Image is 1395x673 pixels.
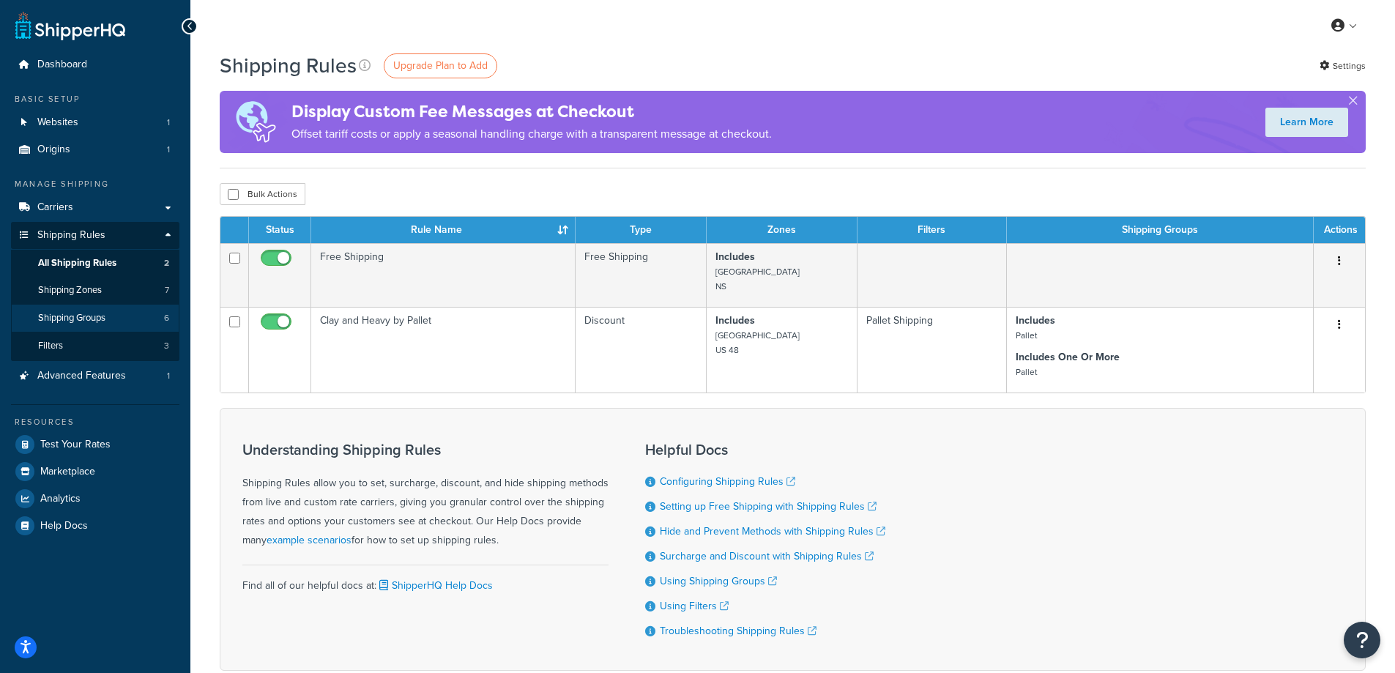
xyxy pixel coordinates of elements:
[291,124,772,144] p: Offset tariff costs or apply a seasonal handling charge with a transparent message at checkout.
[164,340,169,352] span: 3
[715,265,800,293] small: [GEOGRAPHIC_DATA] NS
[1344,622,1380,658] button: Open Resource Center
[249,217,311,243] th: Status
[393,58,488,73] span: Upgrade Plan to Add
[11,431,179,458] a: Test Your Rates
[376,578,493,593] a: ShipperHQ Help Docs
[311,243,576,307] td: Free Shipping
[11,136,179,163] a: Origins 1
[167,116,170,129] span: 1
[37,229,105,242] span: Shipping Rules
[11,250,179,277] li: All Shipping Rules
[40,439,111,451] span: Test Your Rates
[11,194,179,221] a: Carriers
[37,370,126,382] span: Advanced Features
[38,312,105,324] span: Shipping Groups
[242,442,609,550] div: Shipping Rules allow you to set, surcharge, discount, and hide shipping methods from live and cus...
[40,493,81,505] span: Analytics
[11,305,179,332] li: Shipping Groups
[37,144,70,156] span: Origins
[384,53,497,78] a: Upgrade Plan to Add
[291,100,772,124] h4: Display Custom Fee Messages at Checkout
[11,51,179,78] a: Dashboard
[11,109,179,136] li: Websites
[576,307,707,393] td: Discount
[660,499,877,514] a: Setting up Free Shipping with Shipping Rules
[576,217,707,243] th: Type
[11,178,179,190] div: Manage Shipping
[11,277,179,304] li: Shipping Zones
[11,250,179,277] a: All Shipping Rules 2
[11,305,179,332] a: Shipping Groups 6
[645,442,885,458] h3: Helpful Docs
[242,565,609,595] div: Find all of our helpful docs at:
[164,312,169,324] span: 6
[858,307,1008,393] td: Pallet Shipping
[1016,349,1120,365] strong: Includes One Or More
[1320,56,1366,76] a: Settings
[1016,329,1037,342] small: Pallet
[11,513,179,539] a: Help Docs
[37,201,73,214] span: Carriers
[11,416,179,428] div: Resources
[1265,108,1348,137] a: Learn More
[38,257,116,269] span: All Shipping Rules
[715,249,755,264] strong: Includes
[660,549,874,564] a: Surcharge and Discount with Shipping Rules
[40,520,88,532] span: Help Docs
[11,362,179,390] a: Advanced Features 1
[1314,217,1365,243] th: Actions
[37,59,87,71] span: Dashboard
[858,217,1008,243] th: Filters
[220,51,357,80] h1: Shipping Rules
[167,370,170,382] span: 1
[11,109,179,136] a: Websites 1
[660,598,729,614] a: Using Filters
[38,340,63,352] span: Filters
[37,116,78,129] span: Websites
[660,623,816,639] a: Troubleshooting Shipping Rules
[311,307,576,393] td: Clay and Heavy by Pallet
[707,217,858,243] th: Zones
[11,362,179,390] li: Advanced Features
[11,332,179,360] li: Filters
[715,329,800,357] small: [GEOGRAPHIC_DATA] US 48
[1007,217,1314,243] th: Shipping Groups
[11,222,179,361] li: Shipping Rules
[1016,365,1037,379] small: Pallet
[11,332,179,360] a: Filters 3
[1016,313,1055,328] strong: Includes
[660,474,795,489] a: Configuring Shipping Rules
[40,466,95,478] span: Marketplace
[38,284,102,297] span: Shipping Zones
[11,136,179,163] li: Origins
[660,524,885,539] a: Hide and Prevent Methods with Shipping Rules
[11,458,179,485] a: Marketplace
[660,573,777,589] a: Using Shipping Groups
[715,313,755,328] strong: Includes
[11,222,179,249] a: Shipping Rules
[11,486,179,512] a: Analytics
[164,257,169,269] span: 2
[11,93,179,105] div: Basic Setup
[15,11,125,40] a: ShipperHQ Home
[220,91,291,153] img: duties-banner-06bc72dcb5fe05cb3f9472aba00be2ae8eb53ab6f0d8bb03d382ba314ac3c341.png
[165,284,169,297] span: 7
[11,277,179,304] a: Shipping Zones 7
[311,217,576,243] th: Rule Name : activate to sort column ascending
[167,144,170,156] span: 1
[576,243,707,307] td: Free Shipping
[267,532,351,548] a: example scenarios
[242,442,609,458] h3: Understanding Shipping Rules
[220,183,305,205] button: Bulk Actions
